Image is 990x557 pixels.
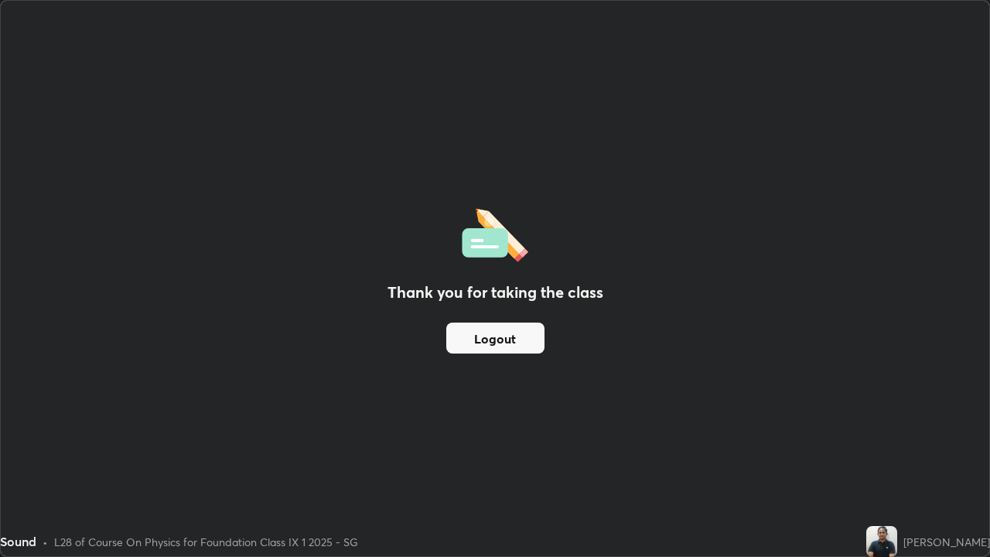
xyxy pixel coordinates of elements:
img: offlineFeedback.1438e8b3.svg [462,203,528,262]
img: 4fc8fb9b56d647e28bc3800bbacc216d.jpg [866,526,897,557]
div: [PERSON_NAME] [903,534,990,550]
div: L28 of Course On Physics for Foundation Class IX 1 2025 - SG [54,534,358,550]
div: • [43,534,48,550]
h2: Thank you for taking the class [387,281,603,304]
button: Logout [446,323,544,354]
